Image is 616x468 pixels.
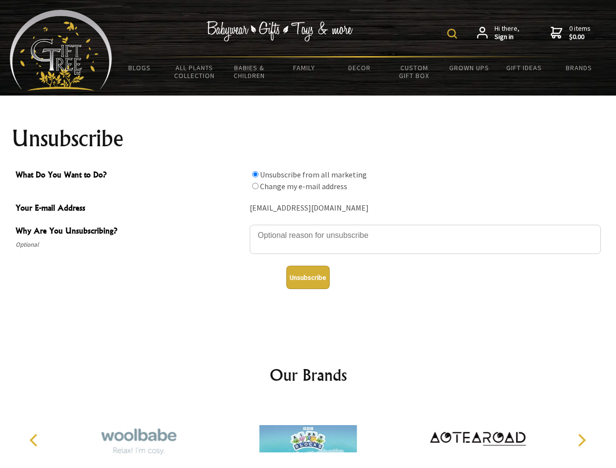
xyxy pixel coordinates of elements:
img: product search [447,29,457,39]
a: All Plants Collection [167,58,222,86]
a: Custom Gift Box [387,58,442,86]
a: Babies & Children [222,58,277,86]
a: Brands [552,58,607,78]
label: Unsubscribe from all marketing [260,170,367,179]
div: [EMAIL_ADDRESS][DOMAIN_NAME] [250,201,601,216]
button: Next [571,429,592,451]
a: Decor [332,58,387,78]
strong: $0.00 [569,33,591,41]
span: 0 items [569,24,591,41]
span: What Do You Want to Do? [16,169,245,183]
h1: Unsubscribe [12,127,605,150]
img: Babyware - Gifts - Toys and more... [10,10,112,91]
button: Unsubscribe [286,266,330,289]
textarea: Why Are You Unsubscribing? [250,225,601,254]
a: Grown Ups [441,58,497,78]
a: Gift Ideas [497,58,552,78]
span: Why Are You Unsubscribing? [16,225,245,239]
a: BLOGS [112,58,167,78]
a: 0 items$0.00 [551,24,591,41]
span: Optional [16,239,245,251]
label: Change my e-mail address [260,181,347,191]
input: What Do You Want to Do? [252,183,258,189]
strong: Sign in [495,33,519,41]
button: Previous [24,429,46,451]
span: Hi there, [495,24,519,41]
span: Your E-mail Address [16,202,245,216]
h2: Our Brands [20,363,597,387]
a: Hi there,Sign in [477,24,519,41]
a: Family [277,58,332,78]
input: What Do You Want to Do? [252,171,258,177]
img: Babywear - Gifts - Toys & more [207,21,353,41]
